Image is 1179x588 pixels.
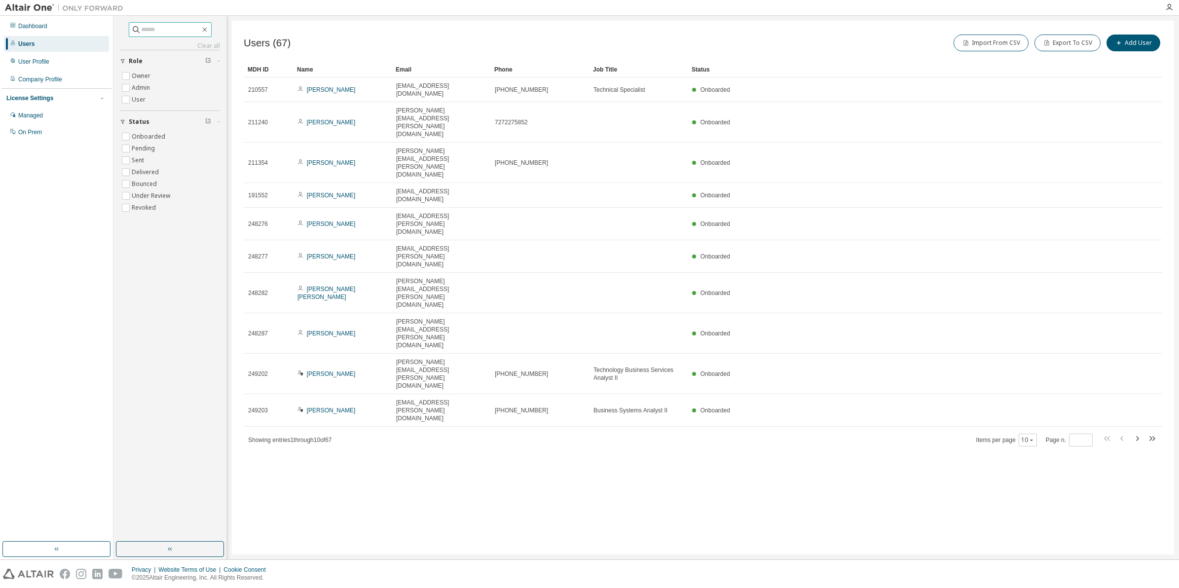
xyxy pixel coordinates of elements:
div: User Profile [18,58,49,66]
div: Job Title [593,62,684,77]
button: Export To CSV [1034,35,1101,51]
button: 10 [1021,436,1034,444]
span: [PERSON_NAME][EMAIL_ADDRESS][PERSON_NAME][DOMAIN_NAME] [396,277,486,309]
span: Technology Business Services Analyst II [593,366,683,382]
span: Onboarded [700,119,730,126]
span: 248277 [248,253,268,260]
label: Pending [132,143,157,154]
span: [PERSON_NAME][EMAIL_ADDRESS][PERSON_NAME][DOMAIN_NAME] [396,358,486,390]
span: Showing entries 1 through 10 of 67 [248,437,332,443]
a: [PERSON_NAME] [307,220,356,227]
span: Items per page [976,434,1037,446]
a: Clear all [120,42,220,50]
span: 248282 [248,289,268,297]
span: [PHONE_NUMBER] [495,406,548,414]
span: Page n. [1046,434,1093,446]
div: Email [396,62,486,77]
span: Onboarded [700,159,730,166]
a: [PERSON_NAME] [PERSON_NAME] [297,286,355,300]
div: Phone [494,62,585,77]
div: Privacy [132,566,158,574]
span: 249202 [248,370,268,378]
img: Altair One [5,3,128,13]
div: MDH ID [248,62,289,77]
span: 211240 [248,118,268,126]
label: Owner [132,70,152,82]
button: Status [120,111,220,133]
span: Onboarded [700,407,730,414]
div: Company Profile [18,75,62,83]
span: [EMAIL_ADDRESS][PERSON_NAME][DOMAIN_NAME] [396,212,486,236]
button: Import From CSV [954,35,1029,51]
span: Onboarded [700,370,730,377]
span: [PHONE_NUMBER] [495,370,548,378]
img: instagram.svg [76,569,86,579]
p: © 2025 Altair Engineering, Inc. All Rights Reserved. [132,574,272,582]
label: Sent [132,154,146,166]
a: [PERSON_NAME] [307,192,356,199]
span: Onboarded [700,290,730,296]
span: [EMAIL_ADDRESS][DOMAIN_NAME] [396,82,486,98]
span: [PERSON_NAME][EMAIL_ADDRESS][PERSON_NAME][DOMAIN_NAME] [396,147,486,179]
a: [PERSON_NAME] [307,330,356,337]
label: Bounced [132,178,159,190]
div: Dashboard [18,22,47,30]
span: [PERSON_NAME][EMAIL_ADDRESS][PERSON_NAME][DOMAIN_NAME] [396,107,486,138]
div: Website Terms of Use [158,566,223,574]
span: 248287 [248,330,268,337]
div: Managed [18,111,43,119]
label: User [132,94,147,106]
img: facebook.svg [60,569,70,579]
span: [PHONE_NUMBER] [495,86,548,94]
span: 191552 [248,191,268,199]
span: [PHONE_NUMBER] [495,159,548,167]
span: Clear filter [205,57,211,65]
img: altair_logo.svg [3,569,54,579]
span: [EMAIL_ADDRESS][PERSON_NAME][DOMAIN_NAME] [396,245,486,268]
span: 210557 [248,86,268,94]
label: Delivered [132,166,161,178]
div: Name [297,62,388,77]
span: [EMAIL_ADDRESS][DOMAIN_NAME] [396,187,486,203]
span: 211354 [248,159,268,167]
span: [PERSON_NAME][EMAIL_ADDRESS][PERSON_NAME][DOMAIN_NAME] [396,318,486,349]
a: [PERSON_NAME] [307,253,356,260]
span: Onboarded [700,330,730,337]
span: Onboarded [700,253,730,260]
a: [PERSON_NAME] [307,119,356,126]
div: License Settings [6,94,53,102]
span: Business Systems Analyst II [593,406,667,414]
span: 7272275852 [495,118,528,126]
button: Role [120,50,220,72]
div: Cookie Consent [223,566,271,574]
span: 248276 [248,220,268,228]
span: 249203 [248,406,268,414]
div: Status [692,62,1111,77]
span: Users (67) [244,37,291,49]
span: Onboarded [700,86,730,93]
div: On Prem [18,128,42,136]
a: [PERSON_NAME] [307,407,356,414]
a: [PERSON_NAME] [307,370,356,377]
span: Role [129,57,143,65]
span: Onboarded [700,192,730,199]
img: linkedin.svg [92,569,103,579]
span: [EMAIL_ADDRESS][PERSON_NAME][DOMAIN_NAME] [396,399,486,422]
a: [PERSON_NAME] [307,86,356,93]
label: Under Review [132,190,172,202]
span: Clear filter [205,118,211,126]
span: Technical Specialist [593,86,645,94]
span: Status [129,118,149,126]
label: Onboarded [132,131,167,143]
span: Onboarded [700,220,730,227]
label: Revoked [132,202,158,214]
label: Admin [132,82,152,94]
a: [PERSON_NAME] [307,159,356,166]
div: Users [18,40,35,48]
button: Add User [1106,35,1160,51]
img: youtube.svg [109,569,123,579]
